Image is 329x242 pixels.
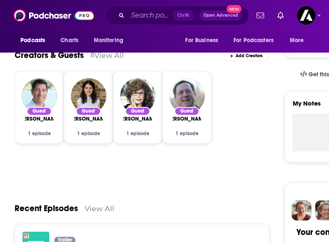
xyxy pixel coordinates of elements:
[117,116,158,122] span: [PERSON_NAME]
[20,35,45,46] span: Podcasts
[14,8,94,23] img: Podchaser - Follow, Share and Rate Podcasts
[105,6,249,25] div: Search podcasts, credits, & more...
[25,131,53,136] div: 1 episode
[76,107,101,116] div: Guest
[297,6,315,25] span: Logged in as AxicomUK
[117,116,158,122] a: Shoshana Zuboff
[120,78,156,113] img: Shoshana Zuboff
[166,116,208,122] span: [PERSON_NAME]
[173,131,201,136] div: 1 episode
[15,33,56,48] button: open menu
[200,10,242,20] button: Open AdvancedNew
[253,8,267,23] a: Show notifications dropdown
[85,204,114,213] a: View All
[203,13,238,18] span: Open Advanced
[169,78,205,113] img: David E. Sanger
[291,200,311,220] img: Sydney Profile
[123,131,152,136] div: 1 episode
[74,131,103,136] div: 1 episode
[71,78,106,113] img: Alice Bentinck
[290,35,304,46] span: More
[90,51,94,59] div: 8
[27,107,52,116] div: Guest
[128,9,173,22] input: Search podcasts, credits, & more...
[274,8,287,23] a: Show notifications dropdown
[60,35,78,46] span: Charts
[15,203,78,214] a: Recent Episodes
[18,116,60,122] span: [PERSON_NAME]
[22,78,57,113] img: Scott Kupor
[234,35,274,46] span: For Podcasters
[166,116,208,122] a: David E. Sanger
[226,5,241,13] span: New
[125,107,150,116] div: Guest
[93,35,123,46] span: Monitoring
[185,35,218,46] span: For Business
[179,33,229,48] button: open menu
[68,116,109,122] a: Alice Bentinck
[94,51,124,60] a: View All
[18,116,60,122] a: Scott Kupor
[88,33,134,48] button: open menu
[15,50,84,60] a: Creators & Guests
[228,33,286,48] button: open menu
[55,33,83,48] a: Charts
[297,6,315,25] button: Show profile menu
[223,49,269,61] div: Add Creators
[173,10,193,21] span: Ctrl K
[297,6,315,25] img: User Profile
[284,33,314,48] button: open menu
[174,107,199,116] div: Guest
[68,116,109,122] span: [PERSON_NAME]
